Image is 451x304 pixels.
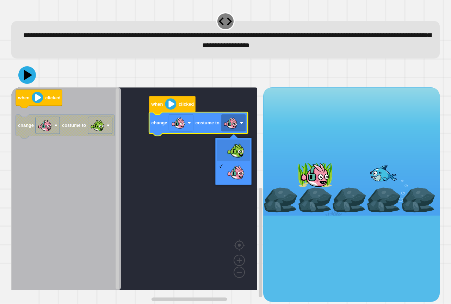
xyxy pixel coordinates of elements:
[151,102,163,107] text: when
[18,95,30,100] text: when
[152,120,167,126] text: change
[227,142,245,159] img: GreenFish
[227,163,245,181] img: PinkFish
[45,95,61,100] text: clicked
[11,87,263,302] div: Blockly Workspace
[62,123,86,128] text: costume to
[179,102,194,107] text: clicked
[18,123,34,128] text: change
[196,120,220,126] text: costume to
